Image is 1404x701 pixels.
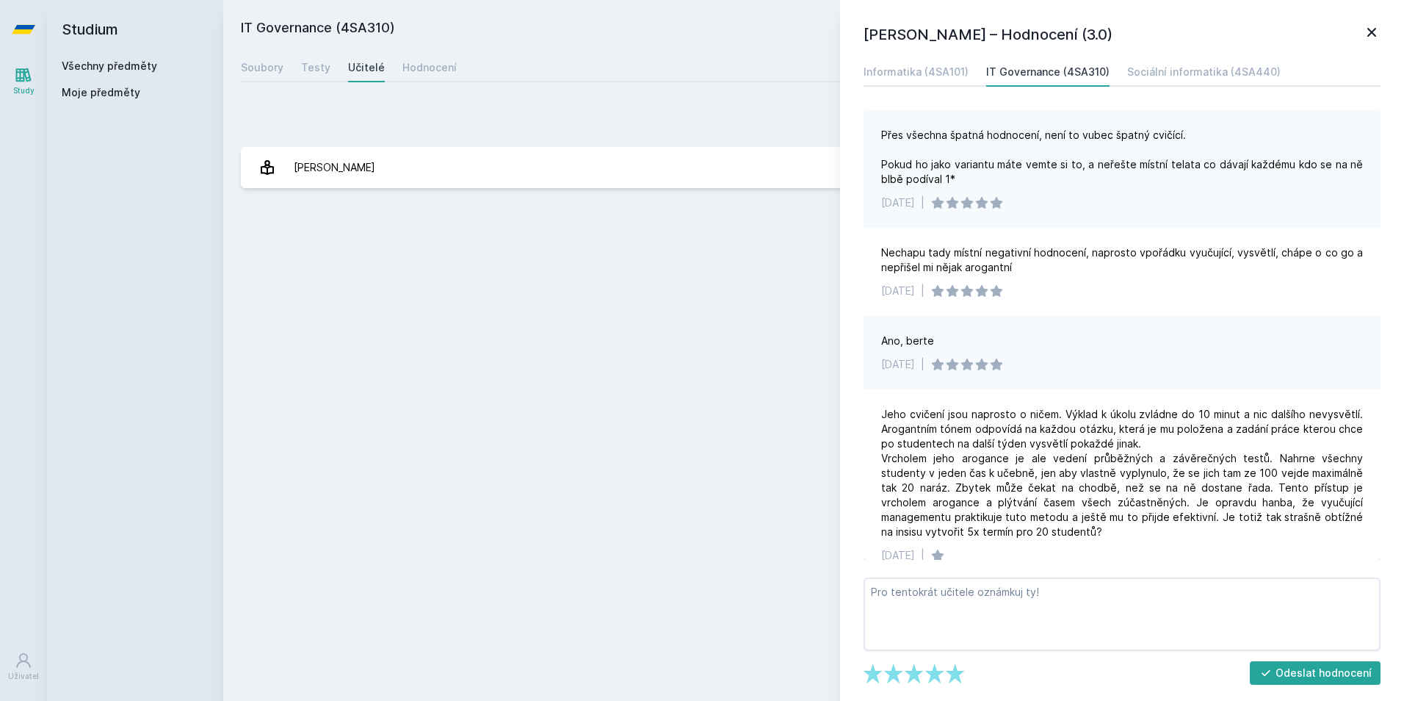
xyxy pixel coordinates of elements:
[8,671,39,682] div: Uživatel
[301,60,330,75] div: Testy
[241,60,283,75] div: Soubory
[241,147,1386,188] a: [PERSON_NAME] 12 hodnocení 3.0
[402,53,457,82] a: Hodnocení
[301,53,330,82] a: Testy
[402,60,457,75] div: Hodnocení
[921,195,924,210] div: |
[241,53,283,82] a: Soubory
[13,85,35,96] div: Study
[3,644,44,689] a: Uživatel
[348,60,385,75] div: Učitelé
[881,195,915,210] div: [DATE]
[881,128,1363,187] div: Přes všechna špatná hodnocení, není to vubec špatný cvičící. Pokud ho jako variantu máte vemte si...
[294,153,375,182] div: [PERSON_NAME]
[62,60,157,72] a: Všechny předměty
[241,18,1222,41] h2: IT Governance (4SA310)
[348,53,385,82] a: Učitelé
[3,59,44,104] a: Study
[62,85,140,100] span: Moje předměty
